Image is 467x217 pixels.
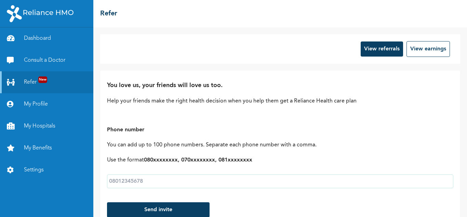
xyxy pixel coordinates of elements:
[107,126,453,134] h3: Phone number
[406,41,450,57] button: View earnings
[361,41,403,57] button: View referrals
[7,5,74,22] img: RelianceHMO's Logo
[38,76,47,83] span: New
[107,81,453,90] h2: You love us, your friends will love us too.
[107,156,453,164] p: Use the format
[107,174,453,188] input: 08012345678
[107,97,453,105] p: Help your friends make the right health decision when you help them get a Reliance Health care plan
[144,157,252,163] b: 080xxxxxxxx, 070xxxxxxxx, 081xxxxxxxx
[100,9,117,19] h2: Refer
[107,141,453,149] p: You can add up to 100 phone numbers. Separate each phone number with a comma.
